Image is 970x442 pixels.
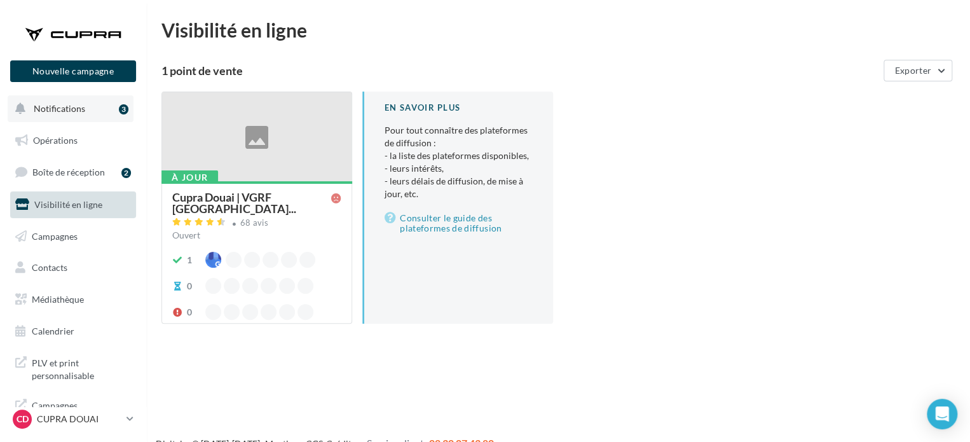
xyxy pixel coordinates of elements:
button: Notifications 3 [8,95,133,122]
span: Boîte de réception [32,167,105,177]
span: PLV et print personnalisable [32,354,131,382]
div: En savoir plus [385,102,533,114]
span: Contacts [32,262,67,273]
a: Visibilité en ligne [8,191,139,218]
a: PLV et print personnalisable [8,349,139,387]
span: Campagnes DataOnDemand [32,397,131,424]
div: Visibilité en ligne [161,20,955,39]
li: - leurs intérêts, [385,162,533,175]
button: Nouvelle campagne [10,60,136,82]
a: Contacts [8,254,139,281]
span: Calendrier [32,326,74,336]
li: - leurs délais de diffusion, de mise à jour, etc. [385,175,533,200]
a: Médiathèque [8,286,139,313]
div: 2 [121,168,131,178]
a: Calendrier [8,318,139,345]
div: 3 [119,104,128,114]
a: 68 avis [172,216,341,231]
span: Visibilité en ligne [34,199,102,210]
span: Ouvert [172,230,200,240]
span: Cupra Douai | VGRF [GEOGRAPHIC_DATA]... [172,191,331,214]
a: Boîte de réception2 [8,158,139,186]
p: CUPRA DOUAI [37,413,121,425]
a: Opérations [8,127,139,154]
div: 0 [187,306,192,319]
span: Exporter [894,65,931,76]
span: Campagnes [32,230,78,241]
p: Pour tout connaître des plateformes de diffusion : [385,124,533,200]
div: À jour [161,170,218,184]
div: 68 avis [240,219,268,227]
a: CD CUPRA DOUAI [10,407,136,431]
button: Exporter [884,60,952,81]
a: Campagnes [8,223,139,250]
li: - la liste des plateformes disponibles, [385,149,533,162]
a: Consulter le guide des plateformes de diffusion [385,211,533,236]
span: Médiathèque [32,294,84,305]
span: Opérations [33,135,78,146]
div: Open Intercom Messenger [927,399,957,429]
span: Notifications [34,103,85,114]
div: 0 [187,280,192,293]
a: Campagnes DataOnDemand [8,392,139,429]
span: CD [17,413,29,425]
div: 1 point de vente [161,65,878,76]
div: 1 [187,254,192,266]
